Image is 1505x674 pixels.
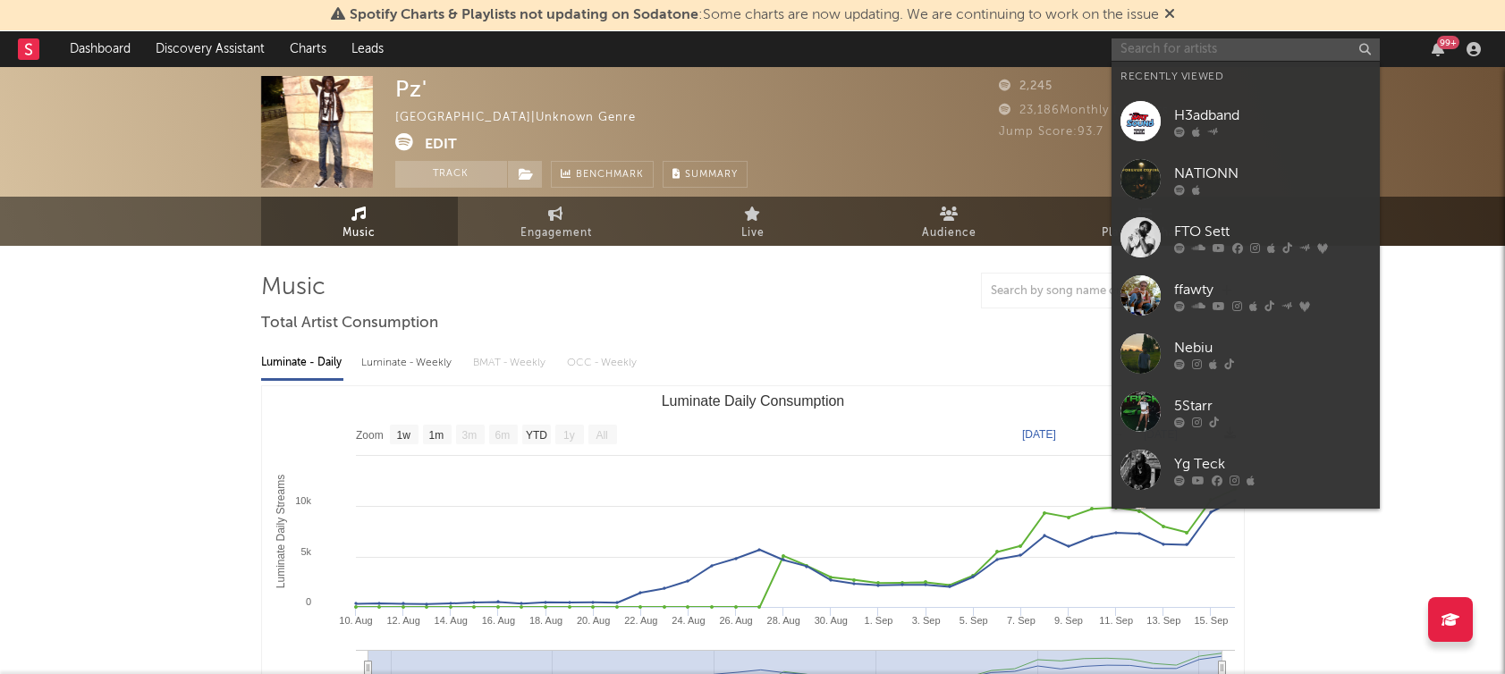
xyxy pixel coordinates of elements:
[864,615,892,626] text: 1. Sep
[295,495,311,506] text: 10k
[1164,8,1175,22] span: Dismiss
[434,615,467,626] text: 14. Aug
[1112,266,1380,324] a: ffawty
[672,615,705,626] text: 24. Aug
[814,615,847,626] text: 30. Aug
[305,596,310,607] text: 0
[999,126,1103,138] span: Jump Score: 93.7
[458,197,655,246] a: Engagement
[1174,337,1371,358] div: Nebiu
[1112,441,1380,499] a: Yg Teck
[261,313,438,334] span: Total Artist Consumption
[1112,499,1380,557] a: NoLimit TC
[1102,223,1190,244] span: Playlists/Charts
[428,429,444,442] text: 1m
[596,429,607,442] text: All
[143,31,277,67] a: Discovery Assistant
[719,615,752,626] text: 26. Aug
[741,223,765,244] span: Live
[277,31,339,67] a: Charts
[520,223,592,244] span: Engagement
[1112,324,1380,383] a: Nebiu
[1437,36,1459,49] div: 99 +
[1174,279,1371,300] div: ffawty
[624,615,657,626] text: 22. Aug
[1174,163,1371,184] div: NATIONN
[1174,221,1371,242] div: FTO Sett
[1099,615,1133,626] text: 11. Sep
[339,31,396,67] a: Leads
[911,615,940,626] text: 3. Sep
[1146,615,1180,626] text: 13. Sep
[1048,197,1245,246] a: Playlists/Charts
[1174,395,1371,417] div: 5Starr
[982,284,1171,299] input: Search by song name or URL
[342,223,376,244] span: Music
[999,80,1053,92] span: 2,245
[922,223,977,244] span: Audience
[1174,105,1371,126] div: H3adband
[999,105,1169,116] span: 23,186 Monthly Listeners
[551,161,654,188] a: Benchmark
[528,615,562,626] text: 18. Aug
[959,615,987,626] text: 5. Sep
[1022,428,1056,441] text: [DATE]
[339,615,372,626] text: 10. Aug
[481,615,514,626] text: 16. Aug
[361,348,455,378] div: Luminate - Weekly
[396,429,410,442] text: 1w
[577,615,610,626] text: 20. Aug
[1112,383,1380,441] a: 5Starr
[395,161,507,188] button: Track
[1112,38,1380,61] input: Search for artists
[461,429,477,442] text: 3m
[300,546,311,557] text: 5k
[495,429,510,442] text: 6m
[766,615,799,626] text: 28. Aug
[661,393,844,409] text: Luminate Daily Consumption
[525,429,546,442] text: YTD
[261,348,343,378] div: Luminate - Daily
[350,8,698,22] span: Spotify Charts & Playlists not updating on Sodatone
[1054,615,1083,626] text: 9. Sep
[1112,208,1380,266] a: FTO Sett
[395,76,427,102] div: Pz'
[1006,615,1035,626] text: 7. Sep
[1112,92,1380,150] a: H3adband
[425,133,457,156] button: Edit
[261,197,458,246] a: Music
[386,615,419,626] text: 12. Aug
[1174,453,1371,475] div: Yg Teck
[1120,66,1371,88] div: Recently Viewed
[576,164,644,186] span: Benchmark
[851,197,1048,246] a: Audience
[57,31,143,67] a: Dashboard
[1194,615,1228,626] text: 15. Sep
[1112,150,1380,208] a: NATIONN
[356,429,384,442] text: Zoom
[563,429,575,442] text: 1y
[1432,42,1444,56] button: 99+
[395,107,656,129] div: [GEOGRAPHIC_DATA] | Unknown Genre
[655,197,851,246] a: Live
[685,170,738,180] span: Summary
[663,161,748,188] button: Summary
[274,475,286,588] text: Luminate Daily Streams
[350,8,1159,22] span: : Some charts are now updating. We are continuing to work on the issue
